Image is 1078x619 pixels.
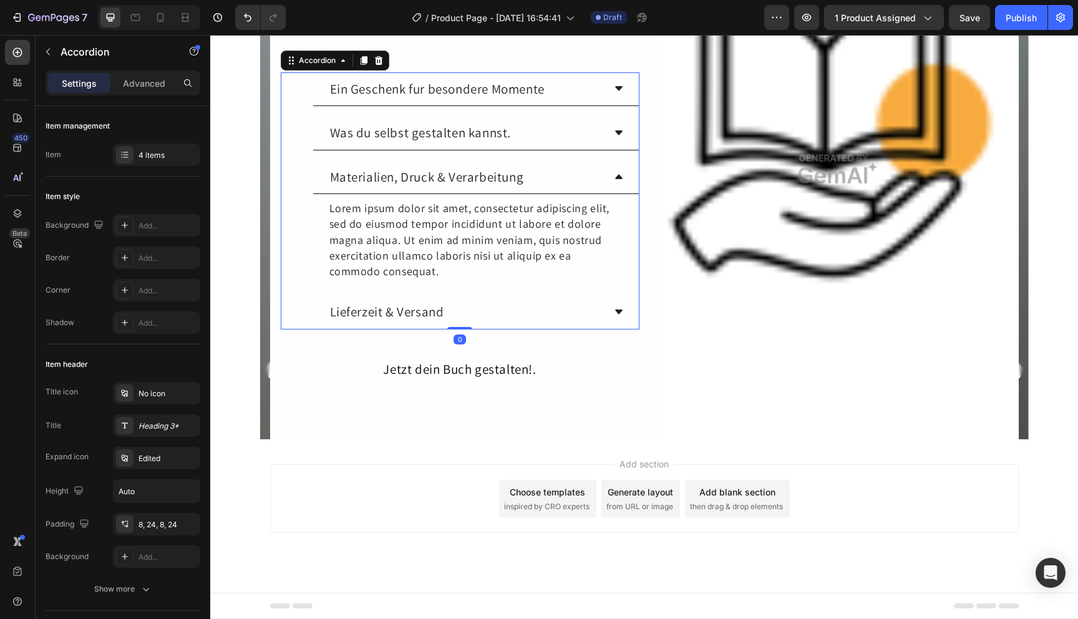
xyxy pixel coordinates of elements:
[835,11,916,24] span: 1 product assigned
[123,77,165,90] p: Advanced
[138,388,197,399] div: No icon
[5,5,93,30] button: 7
[210,35,1078,619] iframe: Design area
[603,12,622,23] span: Draft
[46,578,200,600] button: Show more
[138,285,197,296] div: Add...
[9,228,30,238] div: Beta
[46,252,70,263] div: Border
[46,317,74,328] div: Shadow
[173,324,326,344] div: Jetzt dein Buch gestalten!.
[114,480,200,502] input: Auto
[949,5,990,30] button: Save
[404,422,464,436] span: Add section
[118,86,303,110] div: Was du selbst gestalten kannst.
[118,265,236,289] div: Lieferzeit & Versand
[431,11,561,24] span: Product Page - [DATE] 16:54:41
[138,220,197,232] div: Add...
[94,583,152,595] div: Show more
[824,5,944,30] button: 1 product assigned
[1036,558,1066,588] div: Open Intercom Messenger
[138,150,197,161] div: 4 items
[46,483,86,500] div: Height
[62,77,97,90] p: Settings
[46,191,80,202] div: Item style
[46,516,92,533] div: Padding
[46,120,110,132] div: Item management
[46,217,106,234] div: Background
[480,466,573,477] span: then drag & drop elements
[82,10,87,25] p: 7
[1006,11,1037,24] div: Publish
[118,164,414,245] div: Lorem ipsum dolor sit amet, consectetur adipiscing elit, sed do eiusmod tempor incididunt ut labo...
[46,386,78,397] div: Title icon
[138,318,197,329] div: Add...
[397,451,463,464] div: Generate layout
[46,551,89,562] div: Background
[235,5,286,30] div: Undo/Redo
[46,149,61,160] div: Item
[138,552,197,563] div: Add...
[46,451,89,462] div: Expand icon
[138,253,197,264] div: Add...
[46,420,61,431] div: Title
[138,453,197,464] div: Edited
[151,319,348,349] button: Jetzt dein Buch gestalten!.
[299,451,375,464] div: Choose templates
[396,466,463,477] span: from URL or image
[243,300,256,309] div: 0
[61,44,167,59] p: Accordion
[959,12,980,23] span: Save
[294,466,379,477] span: inspired by CRO experts
[86,20,128,31] div: Accordion
[489,451,565,464] div: Add blank section
[118,42,336,66] div: Ein Geschenk fur besondere Momente
[138,519,197,530] div: 8, 24, 8, 24
[46,359,88,370] div: Item header
[995,5,1047,30] button: Publish
[425,11,429,24] span: /
[12,133,30,143] div: 450
[118,130,316,154] div: Materialien, Druck & Verarbeitung
[138,421,197,432] div: Heading 3*
[46,285,70,296] div: Corner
